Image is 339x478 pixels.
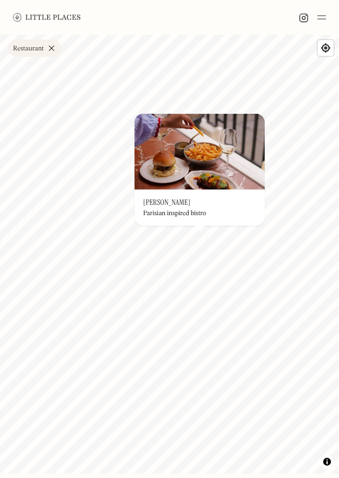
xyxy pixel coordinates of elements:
[143,198,190,208] h3: [PERSON_NAME]
[9,40,61,57] a: Restaurant
[135,114,265,190] img: Henri
[143,210,206,217] div: Parisian inspired bistro
[324,456,330,468] span: Toggle attribution
[135,114,265,226] a: HenriHenri[PERSON_NAME]Parisian inspired bistro
[13,46,44,52] div: Restaurant
[321,455,334,468] button: Toggle attribution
